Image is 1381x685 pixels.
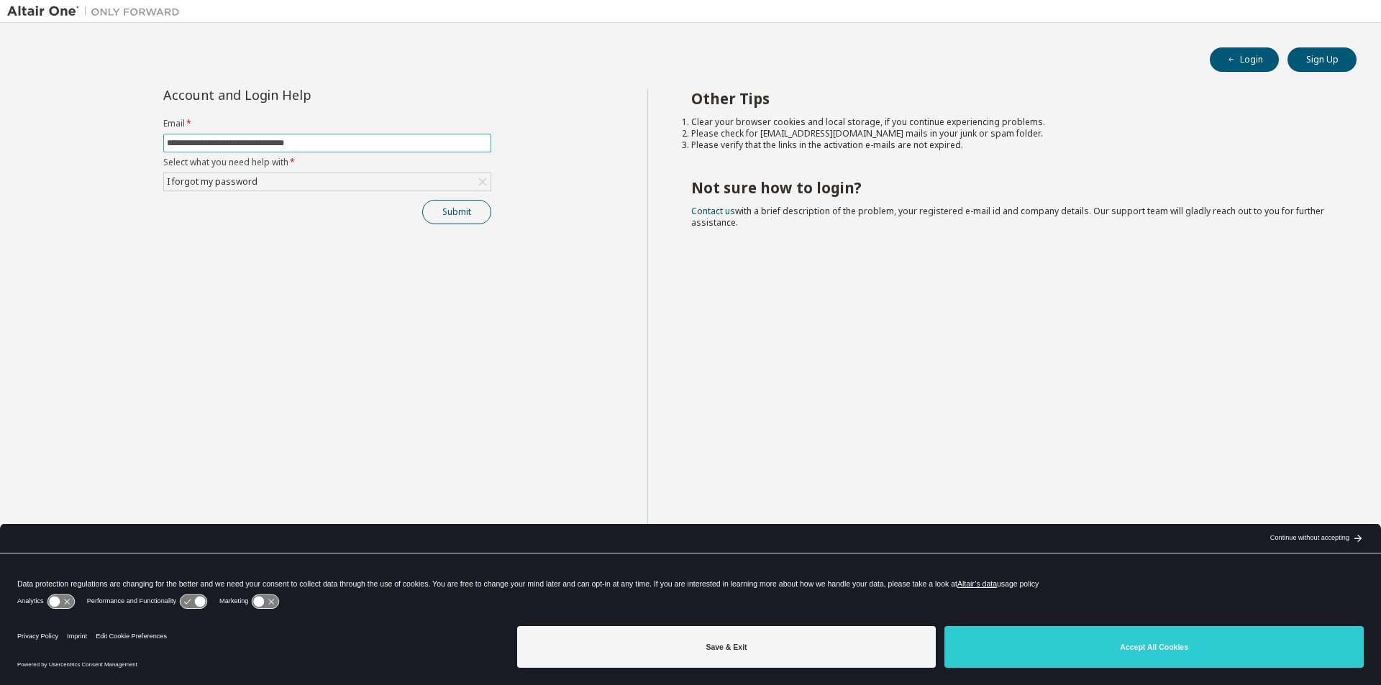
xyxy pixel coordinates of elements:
img: Altair One [7,4,187,19]
div: I forgot my password [165,174,260,190]
h2: Not sure how to login? [691,178,1331,197]
div: Account and Login Help [163,89,426,101]
label: Email [163,118,491,129]
button: Login [1210,47,1279,72]
a: Contact us [691,205,735,217]
h2: Other Tips [691,89,1331,108]
button: Sign Up [1287,47,1357,72]
button: Submit [422,200,491,224]
span: with a brief description of the problem, your registered e-mail id and company details. Our suppo... [691,205,1324,229]
li: Clear your browser cookies and local storage, if you continue experiencing problems. [691,116,1331,128]
label: Select what you need help with [163,157,491,168]
li: Please verify that the links in the activation e-mails are not expired. [691,139,1331,151]
li: Please check for [EMAIL_ADDRESS][DOMAIN_NAME] mails in your junk or spam folder. [691,128,1331,139]
div: I forgot my password [164,173,491,190]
